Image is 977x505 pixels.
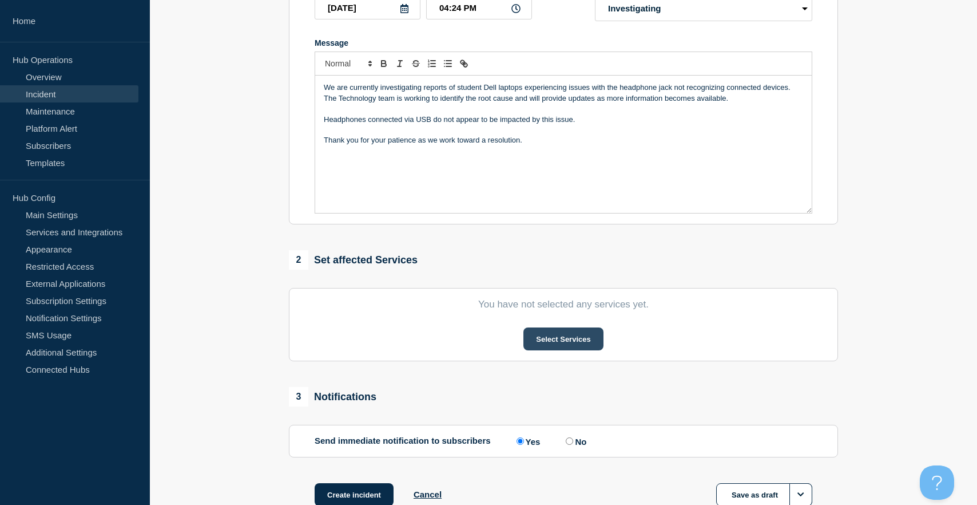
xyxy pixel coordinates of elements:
button: Toggle italic text [392,57,408,70]
iframe: Help Scout Beacon - Open [920,465,954,500]
button: Toggle ordered list [424,57,440,70]
button: Toggle bulleted list [440,57,456,70]
span: 3 [289,387,308,407]
button: Toggle strikethrough text [408,57,424,70]
p: Headphones connected via USB do not appear to be impacted by this issue. [324,115,803,125]
span: Font size [320,57,376,70]
p: We are currently investigating reports of student Dell laptops experiencing issues with the headp... [324,82,803,104]
div: Message [315,76,812,213]
label: No [563,436,586,447]
label: Yes [514,436,541,447]
input: No [566,437,573,445]
div: Send immediate notification to subscribers [315,436,812,447]
div: Message [315,38,812,48]
div: Set affected Services [289,250,418,270]
p: Send immediate notification to subscribers [315,436,491,447]
input: Yes [517,437,524,445]
button: Select Services [523,328,603,350]
div: Notifications [289,387,376,407]
span: 2 [289,250,308,270]
button: Cancel [414,490,442,499]
p: You have not selected any services yet. [315,299,812,310]
p: Thank you for your patience as we work toward a resolution. [324,135,803,145]
button: Toggle bold text [376,57,392,70]
button: Toggle link [456,57,472,70]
